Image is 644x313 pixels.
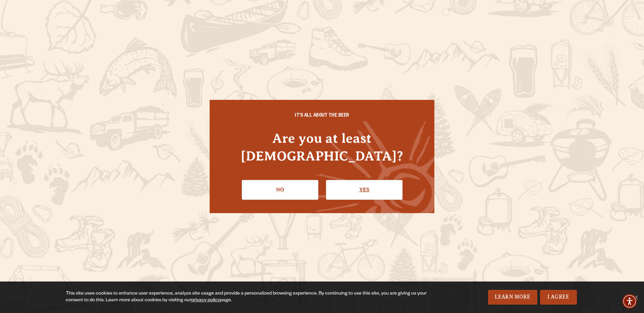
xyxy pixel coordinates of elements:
[622,294,637,309] div: Accessibility Menu
[66,291,432,304] div: This site uses cookies to enhance user experience, analyze site usage and provide a personalized ...
[223,113,421,119] h6: IT'S ALL ABOUT THE BEER
[191,298,220,303] a: privacy policy
[540,290,577,305] a: I Agree
[326,180,402,199] a: Confirm I'm 21 or older
[223,129,421,165] h4: Are you at least [DEMOGRAPHIC_DATA]?
[242,180,318,199] a: No
[488,290,537,305] a: Learn More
